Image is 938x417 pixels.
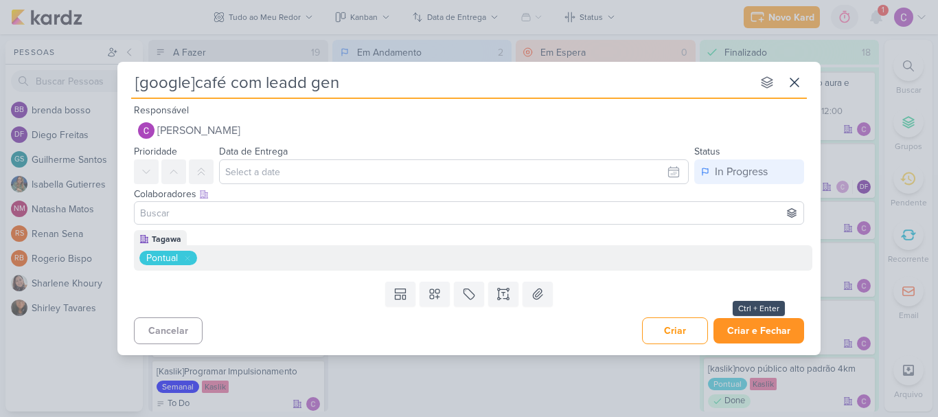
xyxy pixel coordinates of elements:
img: Carlos Lima [138,122,155,139]
label: Data de Entrega [219,146,288,157]
div: Ctrl + Enter [733,301,785,316]
input: Select a date [219,159,689,184]
button: Criar [642,317,708,344]
input: Kard Sem Título [131,70,752,95]
span: [PERSON_NAME] [157,122,240,139]
label: Responsável [134,104,189,116]
input: Buscar [137,205,801,221]
div: In Progress [715,164,768,180]
label: Prioridade [134,146,177,157]
button: Criar e Fechar [713,318,804,343]
label: Status [694,146,720,157]
button: In Progress [694,159,804,184]
div: Tagawa [152,233,181,245]
button: [PERSON_NAME] [134,118,804,143]
div: Pontual [146,251,178,265]
div: Colaboradores [134,187,804,201]
button: Cancelar [134,317,203,344]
